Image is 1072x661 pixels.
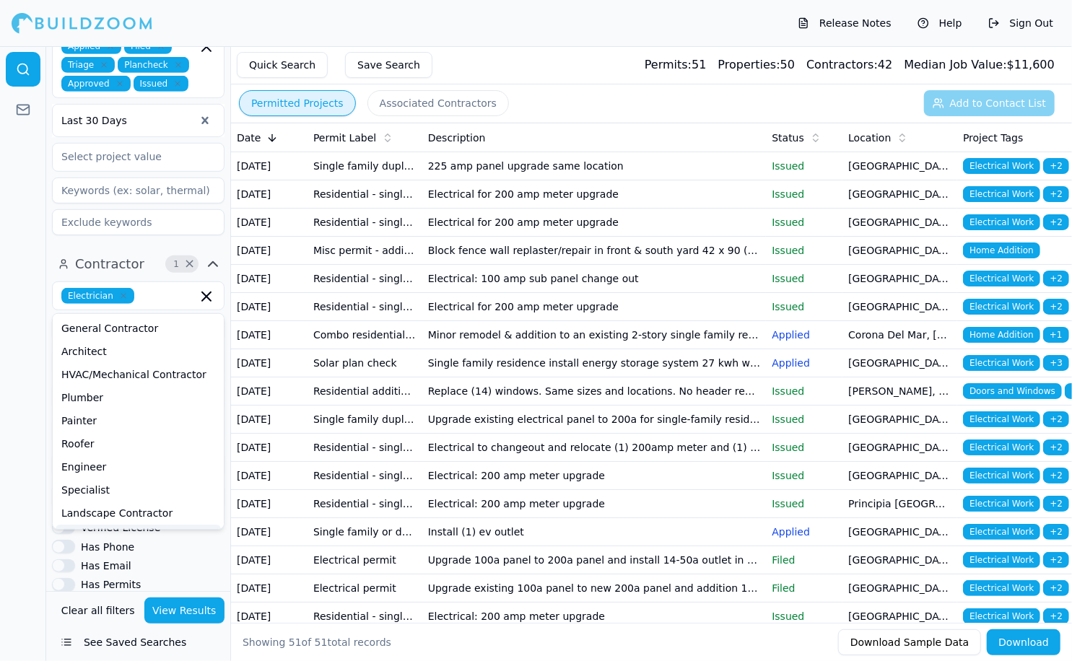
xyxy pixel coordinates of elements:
[904,58,1006,71] span: Median Job Value:
[61,288,134,304] span: Electrician
[52,178,225,203] input: Keywords (ex: solar, thermal)
[308,574,422,603] td: Electrical permit
[422,518,767,546] td: Install (1) ev outlet
[910,12,969,35] button: Help
[422,462,767,490] td: Electrical: 200 amp meter upgrade
[963,439,1040,455] span: Electrical Work
[838,629,981,655] button: Download Sample Data
[52,629,225,655] button: See Saved Searches
[81,542,134,552] label: Has Phone
[53,144,206,170] input: Select project value
[963,214,1040,230] span: Electrical Work
[169,257,183,271] span: 1
[963,411,1040,427] span: Electrical Work
[963,524,1040,540] span: Electrical Work
[718,56,796,74] div: 50
[1043,158,1069,174] span: + 2
[184,261,195,268] span: Clear Contractor filters
[422,180,767,209] td: Electrical for 200 amp meter upgrade
[1043,496,1069,512] span: + 2
[422,406,767,434] td: Upgrade existing electrical panel to 200a for single-family residence. Addition circuits as neede...
[345,52,432,78] button: Save Search
[308,377,422,406] td: Residential addition-alteration
[772,271,837,286] p: Issued
[61,76,131,92] span: Approved
[963,580,1040,596] span: Electrical Work
[56,478,221,502] div: Specialist
[231,349,308,377] td: [DATE]
[308,293,422,321] td: Residential - single family
[772,496,837,511] p: Issued
[144,597,225,623] button: View Results
[772,553,837,567] p: Filed
[237,131,261,145] span: Date
[61,57,115,73] span: Triage
[58,597,139,623] button: Clear all filters
[963,383,1062,399] span: Doors and Windows
[231,490,308,518] td: [DATE]
[56,386,221,409] div: Plumber
[842,152,957,180] td: [GEOGRAPHIC_DATA], [GEOGRAPHIC_DATA]
[422,237,767,265] td: Block fence wall replaster/repair in front & south yard 42 x 90 (h x lf)
[308,180,422,209] td: Residential - single family
[1043,411,1069,427] span: + 2
[963,468,1040,483] span: Electrical Work
[842,209,957,237] td: [GEOGRAPHIC_DATA], [GEOGRAPHIC_DATA]
[842,321,957,349] td: Corona Del Mar, [GEOGRAPHIC_DATA]
[963,158,1040,174] span: Electrical Work
[772,609,837,623] p: Issued
[772,187,837,201] p: Issued
[308,603,422,631] td: Residential - single family
[422,209,767,237] td: Electrical for 200 amp meter upgrade
[56,340,221,363] div: Architect
[1043,524,1069,540] span: + 2
[231,574,308,603] td: [DATE]
[422,490,767,518] td: Electrical: 200 amp meter upgrade
[842,603,957,631] td: [GEOGRAPHIC_DATA], [GEOGRAPHIC_DATA]
[367,90,509,116] button: Associated Contractors
[56,409,221,432] div: Painter
[842,490,957,518] td: Principia [GEOGRAPHIC_DATA], [GEOGRAPHIC_DATA]
[56,432,221,455] div: Roofer
[422,377,767,406] td: Replace (14) windows. Same sizes and locations. No header replacements
[313,131,376,145] span: Permit Label
[772,468,837,483] p: Issued
[1043,580,1069,596] span: + 2
[315,636,328,648] span: 51
[842,377,957,406] td: [PERSON_NAME], [GEOGRAPHIC_DATA]
[231,434,308,462] td: [DATE]
[1043,327,1069,343] span: + 1
[231,406,308,434] td: [DATE]
[81,579,141,590] label: Has Permits
[308,490,422,518] td: Residential - single family
[904,56,1055,74] div: $ 11,600
[422,603,767,631] td: Electrical: 200 amp meter upgrade
[842,518,957,546] td: [GEOGRAPHIC_DATA], [GEOGRAPHIC_DATA]
[231,209,308,237] td: [DATE]
[981,12,1060,35] button: Sign Out
[231,293,308,321] td: [DATE]
[963,355,1040,371] span: Electrical Work
[56,455,221,478] div: Engineer
[308,152,422,180] td: Single family duplex electrical express
[842,406,957,434] td: [GEOGRAPHIC_DATA], [GEOGRAPHIC_DATA]
[56,502,221,525] div: Landscape Contractor
[842,265,957,293] td: [GEOGRAPHIC_DATA], [GEOGRAPHIC_DATA]
[963,496,1040,512] span: Electrical Work
[231,152,308,180] td: [DATE]
[842,349,957,377] td: [GEOGRAPHIC_DATA], [GEOGRAPHIC_DATA]
[718,58,780,71] span: Properties:
[790,12,899,35] button: Release Notes
[963,186,1040,202] span: Electrical Work
[1043,271,1069,286] span: + 2
[52,313,225,530] div: Suggestions
[56,363,221,386] div: HVAC/Mechanical Contractor
[772,131,804,145] span: Status
[645,56,707,74] div: 51
[308,265,422,293] td: Residential - single family
[422,349,767,377] td: Single family residence install energy storage system 27 kwh w (2) batteries
[237,52,328,78] button: Quick Search
[308,406,422,434] td: Single family duplex electrical express
[308,209,422,237] td: Residential - single family
[1043,214,1069,230] span: + 2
